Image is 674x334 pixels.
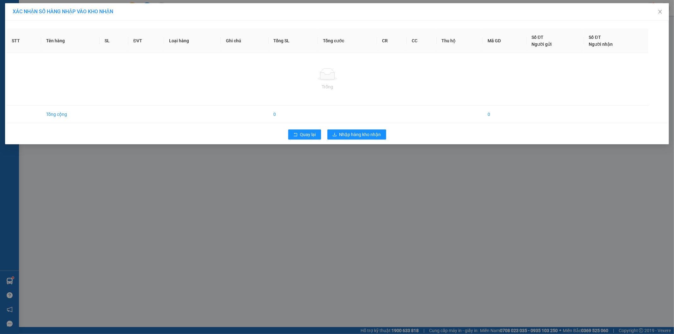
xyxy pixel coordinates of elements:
span: Quay lại [300,131,316,138]
th: SL [100,29,128,53]
th: Tên hàng [41,29,100,53]
th: Tổng cước [318,29,377,53]
th: Loại hàng [164,29,221,53]
span: Người gửi [532,42,552,47]
span: rollback [293,132,298,137]
span: Nhập hàng kho nhận [339,131,381,138]
button: rollbackQuay lại [288,129,321,140]
span: Người nhận [589,42,613,47]
div: Trống [12,83,643,90]
span: Số ĐT [589,35,601,40]
th: Tổng SL [269,29,318,53]
td: Tổng cộng [41,106,100,123]
th: STT [7,29,41,53]
th: CR [377,29,407,53]
th: ĐVT [128,29,164,53]
button: Close [651,3,669,21]
span: Số ĐT [532,35,544,40]
th: Thu hộ [437,29,483,53]
td: 0 [269,106,318,123]
th: CC [407,29,436,53]
span: download [332,132,337,137]
span: close [658,9,663,14]
th: Ghi chú [221,29,269,53]
th: Mã GD [483,29,527,53]
span: XÁC NHẬN SỐ HÀNG NHẬP VÀO KHO NHẬN [13,9,113,15]
button: downloadNhập hàng kho nhận [327,129,386,140]
td: 0 [483,106,527,123]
